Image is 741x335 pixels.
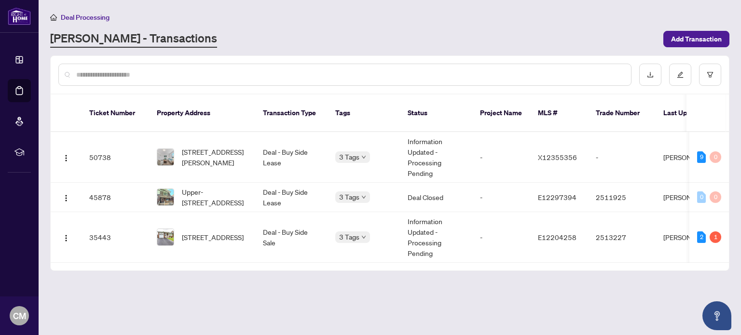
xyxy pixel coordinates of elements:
a: [PERSON_NAME] - Transactions [50,30,217,48]
td: 50738 [82,132,149,183]
span: [STREET_ADDRESS][PERSON_NAME] [182,147,247,168]
img: Logo [62,234,70,242]
span: E12297394 [538,193,576,201]
div: 0 [710,191,721,203]
th: Status [400,94,472,132]
span: E12204258 [538,233,576,241]
th: Property Address [149,94,255,132]
button: Logo [58,229,74,245]
th: Trade Number [588,94,656,132]
td: - [588,132,656,183]
img: thumbnail-img [157,229,174,245]
div: 1 [710,231,721,243]
td: - [472,212,530,263]
span: 3 Tags [339,151,359,162]
span: filter [707,71,714,78]
button: download [639,64,661,86]
span: 3 Tags [339,231,359,242]
td: [PERSON_NAME] [656,132,728,183]
button: Logo [58,149,74,165]
img: thumbnail-img [157,149,174,165]
td: Deal Closed [400,183,472,212]
span: download [647,71,654,78]
td: 35443 [82,212,149,263]
div: 0 [710,151,721,163]
th: MLS # [530,94,588,132]
span: down [361,195,366,200]
img: Logo [62,154,70,162]
button: edit [669,64,691,86]
td: 2511925 [588,183,656,212]
td: Deal - Buy Side Lease [255,132,328,183]
span: X12355356 [538,153,577,161]
button: filter [699,64,721,86]
div: 2 [697,231,706,243]
td: Information Updated - Processing Pending [400,212,472,263]
th: Transaction Type [255,94,328,132]
td: 2513227 [588,212,656,263]
span: Deal Processing [61,13,110,22]
span: [STREET_ADDRESS] [182,232,244,242]
td: Information Updated - Processing Pending [400,132,472,183]
th: Ticket Number [82,94,149,132]
button: Logo [58,189,74,205]
img: Logo [62,194,70,202]
span: down [361,235,366,240]
td: - [472,183,530,212]
button: Add Transaction [663,31,729,47]
img: thumbnail-img [157,189,174,205]
td: [PERSON_NAME] [656,183,728,212]
td: Deal - Buy Side Lease [255,183,328,212]
th: Tags [328,94,400,132]
span: home [50,14,57,21]
span: Add Transaction [671,31,722,47]
span: 3 Tags [339,191,359,202]
span: CM [13,309,26,322]
img: logo [8,7,31,25]
th: Project Name [472,94,530,132]
button: Open asap [702,301,731,330]
td: 45878 [82,183,149,212]
span: edit [677,71,684,78]
span: down [361,155,366,160]
span: Upper-[STREET_ADDRESS] [182,187,247,208]
td: Deal - Buy Side Sale [255,212,328,263]
div: 9 [697,151,706,163]
td: - [472,132,530,183]
div: 0 [697,191,706,203]
th: Last Updated By [656,94,728,132]
td: [PERSON_NAME] [656,212,728,263]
